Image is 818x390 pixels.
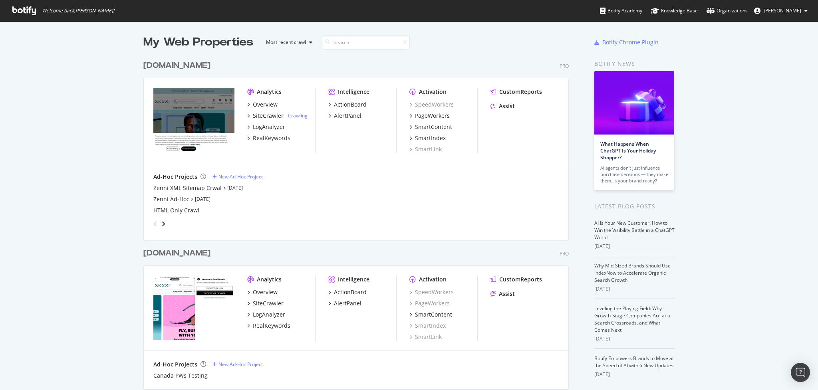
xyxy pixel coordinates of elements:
div: LogAnalyzer [253,311,285,319]
a: Botify Chrome Plugin [594,38,659,46]
a: LogAnalyzer [247,311,285,319]
a: ActionBoard [328,101,367,109]
div: Knowledge Base [651,7,698,15]
a: PageWorkers [409,112,450,120]
a: AlertPanel [328,112,361,120]
div: Assist [499,290,515,298]
a: [DATE] [195,196,210,202]
div: PageWorkers [415,112,450,120]
a: SmartLink [409,333,442,341]
div: [DATE] [594,371,675,378]
a: RealKeywords [247,134,290,142]
div: SmartIndex [415,134,446,142]
div: CustomReports [499,275,542,283]
div: Latest Blog Posts [594,202,675,211]
div: PageWorkers [409,299,450,307]
div: SmartContent [415,123,452,131]
a: CustomReports [490,275,542,283]
div: Botify Chrome Plugin [602,38,659,46]
div: Organizations [707,7,748,15]
div: Botify news [594,59,675,68]
a: SpeedWorkers [409,101,454,109]
a: New Ad-Hoc Project [212,173,263,180]
a: ActionBoard [328,288,367,296]
div: Overview [253,288,278,296]
a: [DATE] [227,184,243,191]
a: SmartIndex [409,134,446,142]
img: www.zennioptical.com [153,88,234,152]
a: Overview [247,101,278,109]
a: AlertPanel [328,299,361,307]
span: Annette Matzen [764,7,801,14]
div: Botify Academy [600,7,642,15]
a: SmartContent [409,123,452,131]
div: [DOMAIN_NAME] [143,60,210,71]
div: [DOMAIN_NAME] [143,247,210,259]
div: Analytics [257,275,282,283]
div: SiteCrawler [253,299,284,307]
a: SmartContent [409,311,452,319]
img: ca.zennioptical.com [153,275,234,340]
button: [PERSON_NAME] [748,4,814,17]
span: Welcome back, [PERSON_NAME] ! [42,8,114,14]
div: ActionBoard [334,101,367,109]
a: Canada PWs Testing [153,372,208,380]
a: LogAnalyzer [247,123,285,131]
button: Most recent crawl [260,36,316,49]
div: AI agents don’t just influence purchase decisions — they make them. Is your brand ready? [600,165,668,184]
div: RealKeywords [253,134,290,142]
div: Zenni Ad-Hoc [153,195,189,203]
a: Overview [247,288,278,296]
div: Most recent crawl [266,40,306,45]
div: Overview [253,101,278,109]
a: SmartIndex [409,322,446,330]
div: Open Intercom Messenger [791,363,810,382]
a: [DOMAIN_NAME] [143,60,214,71]
div: Ad-Hoc Projects [153,173,197,181]
div: AlertPanel [334,299,361,307]
div: Activation [419,88,447,96]
a: Assist [490,290,515,298]
a: [DOMAIN_NAME] [143,247,214,259]
div: angle-right [161,220,166,228]
div: [DATE] [594,335,675,342]
div: Assist [499,102,515,110]
a: Botify Empowers Brands to Move at the Speed of AI with 6 New Updates [594,355,674,369]
div: Pro [560,63,569,69]
a: New Ad-Hoc Project [212,361,263,368]
div: [DATE] [594,243,675,250]
img: What Happens When ChatGPT Is Your Holiday Shopper? [594,71,674,135]
div: AlertPanel [334,112,361,120]
a: Why Mid-Sized Brands Should Use IndexNow to Accelerate Organic Search Growth [594,262,671,283]
div: Intelligence [338,88,369,96]
div: My Web Properties [143,34,253,50]
div: Analytics [257,88,282,96]
a: SpeedWorkers [409,288,454,296]
div: LogAnalyzer [253,123,285,131]
a: Leveling the Playing Field: Why Growth-Stage Companies Are at a Search Crossroads, and What Comes... [594,305,670,333]
div: ActionBoard [334,288,367,296]
div: SmartContent [415,311,452,319]
a: SmartLink [409,145,442,153]
a: RealKeywords [247,322,290,330]
a: Zenni XML Sitemap Crwal [153,184,222,192]
div: Ad-Hoc Projects [153,360,197,368]
div: angle-left [150,218,161,230]
a: Assist [490,102,515,110]
div: Pro [560,250,569,257]
div: Intelligence [338,275,369,283]
a: AI Is Your New Customer: How to Win the Visibility Battle in a ChatGPT World [594,220,675,241]
a: What Happens When ChatGPT Is Your Holiday Shopper? [600,141,656,161]
div: New Ad-Hoc Project [218,361,263,368]
div: CustomReports [499,88,542,96]
a: HTML Only Crawl [153,206,199,214]
a: SiteCrawler [247,299,284,307]
div: RealKeywords [253,322,290,330]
